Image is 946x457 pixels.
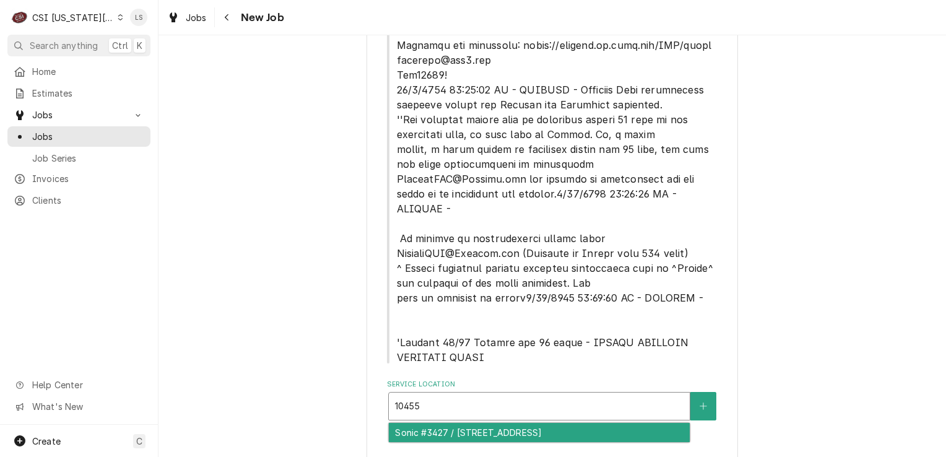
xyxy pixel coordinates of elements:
span: Job Series [32,152,144,165]
div: LS [130,9,147,26]
span: New Job [237,9,284,26]
a: Clients [7,190,150,211]
a: Jobs [7,126,150,147]
span: K [137,39,142,52]
span: C [136,435,142,448]
a: Estimates [7,83,150,103]
a: Job Series [7,148,150,168]
span: Ctrl [112,39,128,52]
span: Jobs [32,108,126,121]
span: Search anything [30,39,98,52]
span: Create [32,436,61,446]
span: Estimates [32,87,144,100]
span: Clients [32,194,144,207]
div: Sonic #3427 / [STREET_ADDRESS] [389,423,690,442]
span: Home [32,65,144,78]
span: Invoices [32,172,144,185]
svg: Create New Location [700,402,707,411]
span: Help Center [32,378,143,391]
div: C [11,9,28,26]
div: Lindsay Stover's Avatar [130,9,147,26]
button: Search anythingCtrlK [7,35,150,56]
button: Create New Location [690,392,716,420]
a: Home [7,61,150,82]
a: Jobs [162,7,212,28]
a: Go to Help Center [7,375,150,395]
a: Go to What's New [7,396,150,417]
div: CSI [US_STATE][GEOGRAPHIC_DATA] [32,11,114,24]
div: CSI Kansas City's Avatar [11,9,28,26]
span: Jobs [32,130,144,143]
label: Service Location [387,380,718,390]
span: Jobs [186,11,207,24]
span: What's New [32,400,143,413]
a: Invoices [7,168,150,189]
a: Go to Jobs [7,105,150,125]
div: Service Location [387,380,718,420]
button: Navigate back [217,7,237,27]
